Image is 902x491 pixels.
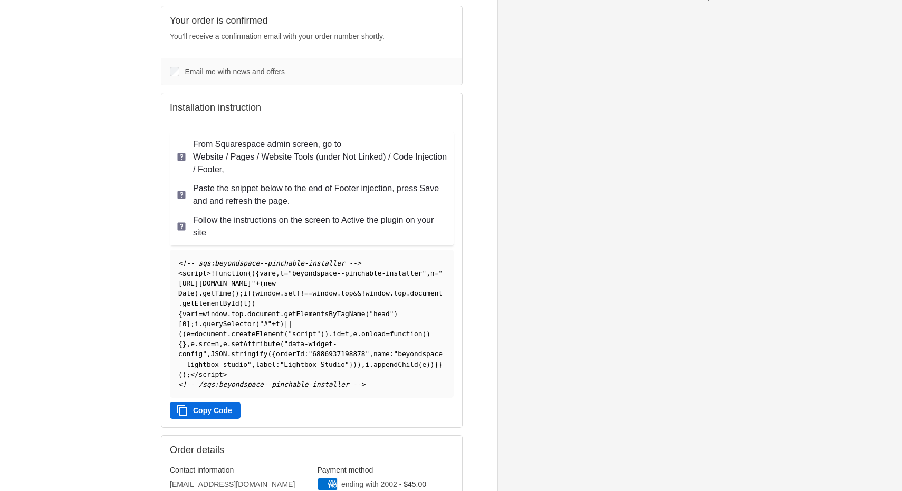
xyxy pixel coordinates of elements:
h2: Installation instruction [170,102,454,114]
span: = [435,269,439,277]
span: ( [183,330,187,338]
span: new [264,279,276,287]
span: var [183,310,195,318]
span: , [361,360,366,368]
span: ! [211,269,215,277]
span: + [255,279,260,287]
p: You’ll receive a confirmation email with your order number shortly. [170,31,454,42]
span: ) [235,289,239,297]
span: script [199,370,223,378]
span: var [260,269,272,277]
span: + [272,320,276,328]
span: "#" [260,320,272,328]
span: document [195,330,227,338]
span: { [178,340,183,348]
span: ) [426,330,430,338]
span: = [341,330,345,338]
span: e [223,340,227,348]
span: ( [178,370,183,378]
span: "6886937198878" [309,350,370,358]
span: function [390,330,423,338]
span: ) [280,320,284,328]
span: , [276,269,280,277]
span: ( [284,330,288,338]
span: getElementById [183,299,239,307]
span: { [178,310,183,318]
span: ) [426,360,430,368]
span: createElement [231,330,284,338]
span: </ [190,370,198,378]
span: function [215,269,247,277]
span: = [284,269,288,277]
span: top [231,310,243,318]
span: } [349,360,353,368]
span: <!-- sqs:beyondspace--pinchable-installer --> [178,259,361,267]
span: > [207,269,211,277]
span: = [199,310,203,318]
span: . [227,330,232,338]
span: querySelector [203,320,255,328]
span: onload [361,330,386,338]
bdo: [EMAIL_ADDRESS][DOMAIN_NAME] [170,480,295,488]
span: , [349,330,353,338]
span: . [199,320,203,328]
span: "beyondspace--pinchable-installer" [288,269,426,277]
span: ( [255,320,260,328]
span: : [390,350,394,358]
span: . [227,340,232,348]
span: ( [239,299,244,307]
span: > [223,370,227,378]
span: . [195,340,199,348]
span: = [190,330,195,338]
span: t [276,320,280,328]
span: = [386,330,390,338]
span: n [215,340,219,348]
span: = [211,340,215,348]
span: ) [430,360,435,368]
span: e [190,340,195,348]
span: i [195,320,199,328]
h2: Your order is confirmed [170,15,454,27]
span: . [337,289,341,297]
span: ) [394,310,398,318]
span: 0 [183,320,187,328]
span: stringify [231,350,267,358]
span: self [284,289,300,297]
span: } [183,340,187,348]
span: e [272,269,276,277]
span: ) [252,299,256,307]
span: - $45.00 [399,480,426,488]
p: Follow the instructions on the screen to Active the plugin on your site [193,214,447,239]
span: ) [183,370,187,378]
span: t [243,299,247,307]
span: e [353,330,358,338]
span: getElementsByTagName [284,310,365,318]
span: : [276,360,280,368]
h3: Payment method [318,465,454,475]
span: "head" [369,310,394,318]
span: window [203,310,227,318]
span: "Lightbox Studio" [280,360,349,368]
span: appendChild [373,360,418,368]
span: "script" [288,330,321,338]
span: , [219,340,223,348]
span: ) [357,360,361,368]
span: , [252,360,256,368]
span: ( [231,289,235,297]
span: , [369,350,373,358]
span: < [178,269,183,277]
span: if [243,289,251,297]
span: n [430,269,435,277]
span: JSON [211,350,227,358]
h2: Order details [170,444,312,456]
span: && [353,289,361,297]
span: src [199,340,211,348]
span: . [280,310,284,318]
span: : [304,350,309,358]
span: ) [321,330,325,338]
span: label [255,360,276,368]
span: ; [190,320,195,328]
span: { [255,269,260,277]
span: . [227,310,232,318]
p: From Squarespace admin screen, go to Website / Pages / Website Tools (under Not Linked) / Code In... [193,138,447,176]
